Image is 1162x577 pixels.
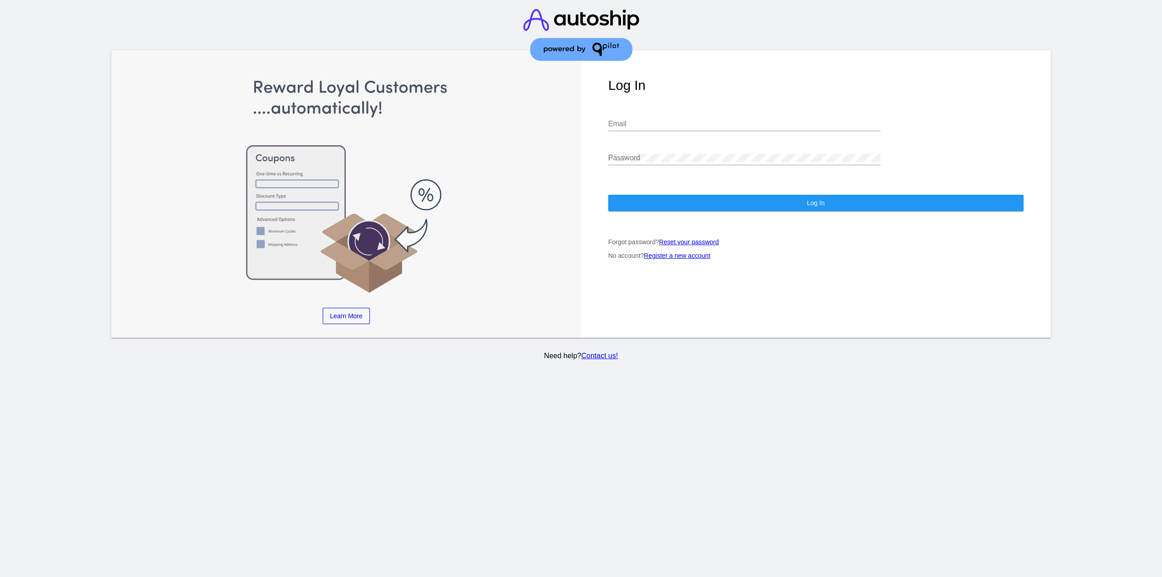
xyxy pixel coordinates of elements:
[608,78,1024,93] h1: Log In
[644,252,710,259] a: Register a new account
[807,199,825,207] span: Log In
[330,312,363,320] span: Learn More
[608,238,1024,246] p: Forgot password?
[608,195,1024,211] button: Log In
[659,238,719,246] a: Reset your password
[323,308,370,324] a: Learn More
[608,252,1024,259] p: No account?
[581,352,618,360] a: Contact us!
[110,352,1052,360] p: Need help?
[139,78,554,294] img: Apply Coupons Automatically to Scheduled Orders with QPilot
[608,120,881,128] input: Email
